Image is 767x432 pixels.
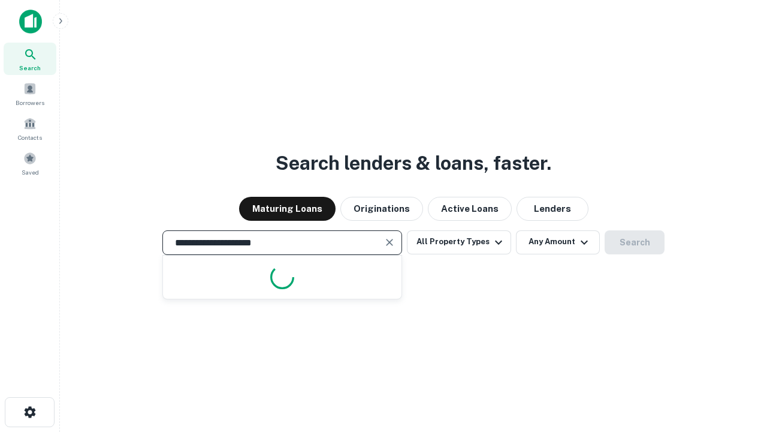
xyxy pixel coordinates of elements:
[16,98,44,107] span: Borrowers
[19,63,41,73] span: Search
[4,43,56,75] a: Search
[239,197,336,221] button: Maturing Loans
[340,197,423,221] button: Originations
[381,234,398,251] button: Clear
[276,149,551,178] h3: Search lenders & loans, faster.
[516,230,600,254] button: Any Amount
[18,133,42,142] span: Contacts
[407,230,511,254] button: All Property Types
[707,336,767,394] iframe: Chat Widget
[19,10,42,34] img: capitalize-icon.png
[4,112,56,145] a: Contacts
[4,147,56,179] a: Saved
[517,197,588,221] button: Lenders
[4,77,56,110] a: Borrowers
[428,197,512,221] button: Active Loans
[22,167,39,177] span: Saved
